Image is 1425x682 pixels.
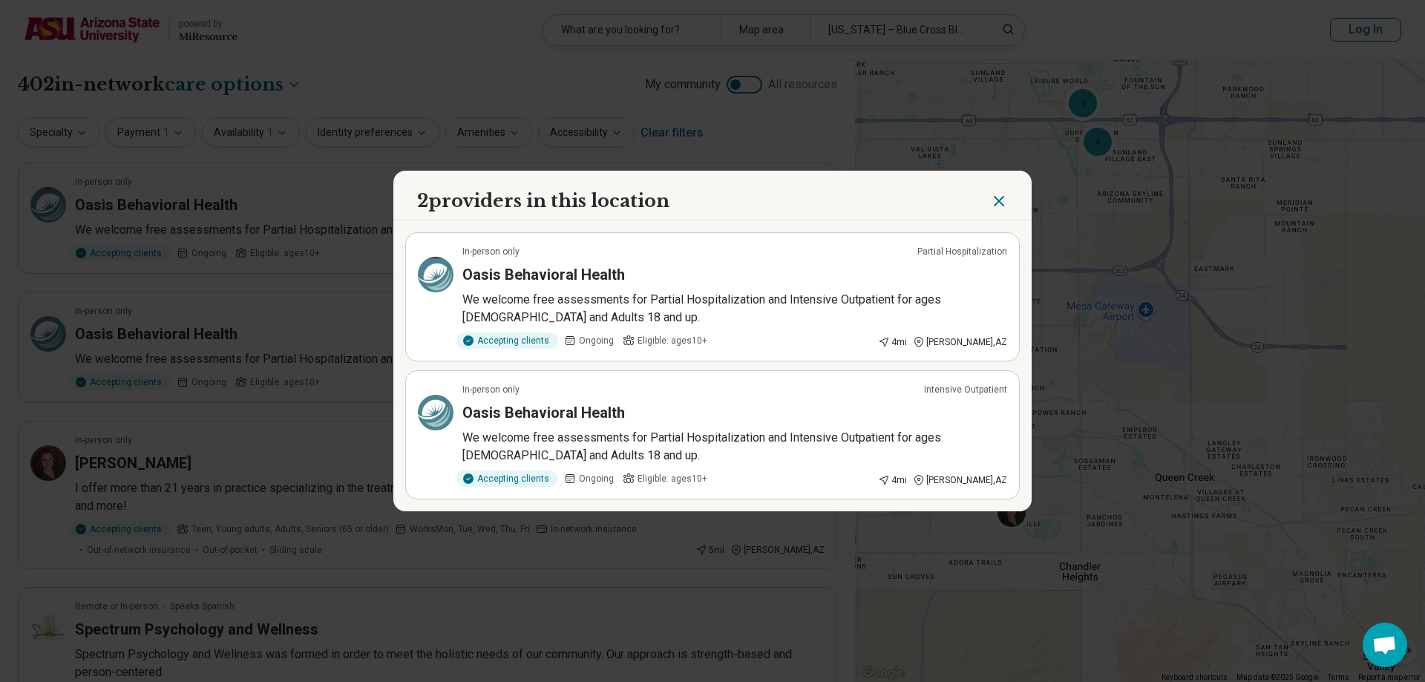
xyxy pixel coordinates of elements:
[878,473,907,487] div: 4 mi
[917,245,1007,258] p: Partial Hospitalization
[417,188,669,214] h2: 2 providers in this location
[913,473,1007,487] div: [PERSON_NAME] , AZ
[456,332,558,349] div: Accepting clients
[462,291,1007,327] p: We welcome free assessments for Partial Hospitalization and Intensive Outpatient for ages [DEMOGR...
[462,429,1007,465] p: We welcome free assessments for Partial Hospitalization and Intensive Outpatient for ages [DEMOGR...
[462,245,520,258] p: In-person only
[913,335,1007,349] div: [PERSON_NAME] , AZ
[638,334,707,347] span: Eligible: ages 10+
[878,335,907,349] div: 4 mi
[990,188,1008,214] button: Close
[579,334,614,347] span: Ongoing
[462,264,625,285] h3: Oasis Behavioral Health
[638,472,707,485] span: Eligible: ages 10+
[456,470,558,487] div: Accepting clients
[924,383,1007,396] p: Intensive Outpatient
[462,383,520,396] p: In-person only
[462,402,625,423] h3: Oasis Behavioral Health
[579,472,614,485] span: Ongoing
